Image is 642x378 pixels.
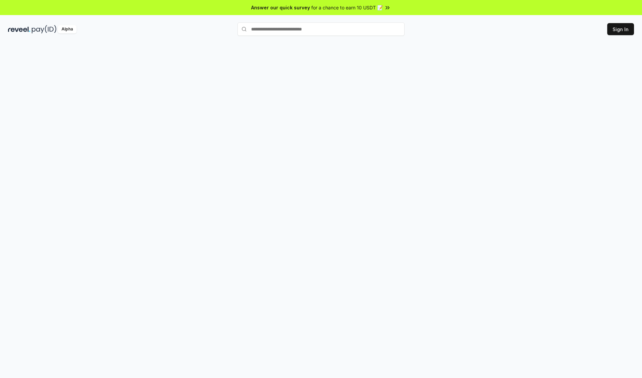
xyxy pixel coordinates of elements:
button: Sign In [607,23,634,35]
img: reveel_dark [8,25,30,33]
span: for a chance to earn 10 USDT 📝 [311,4,383,11]
img: pay_id [32,25,57,33]
div: Alpha [58,25,77,33]
span: Answer our quick survey [251,4,310,11]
